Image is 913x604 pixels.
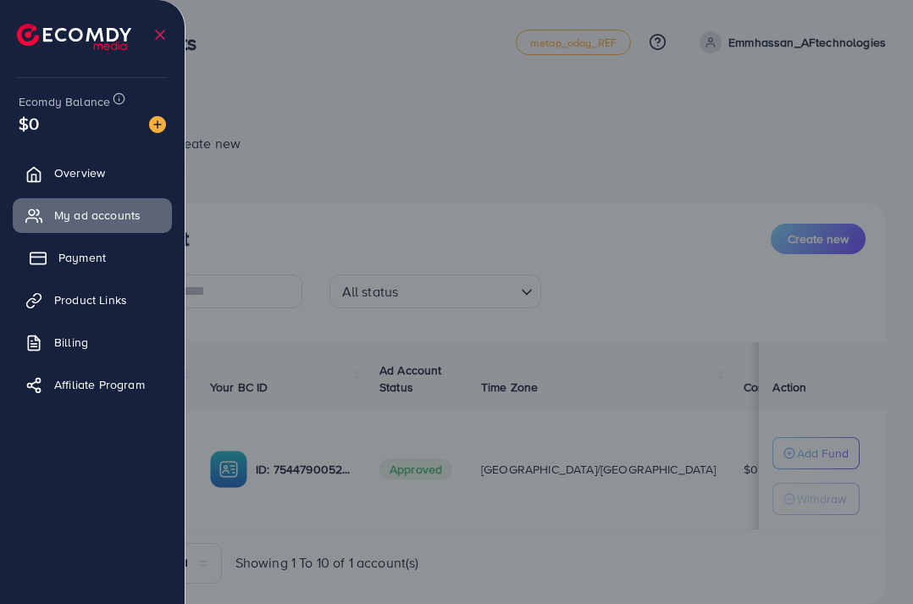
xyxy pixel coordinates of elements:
span: Payment [58,249,106,266]
span: Affiliate Program [54,376,145,393]
span: $0 [19,111,39,136]
a: Affiliate Program [13,368,172,402]
a: Overview [13,156,172,190]
span: My ad accounts [54,207,141,224]
iframe: Chat [841,528,900,591]
span: Product Links [54,291,127,308]
img: logo [17,24,131,50]
a: Billing [13,325,172,359]
img: image [149,116,166,133]
span: Billing [54,334,88,351]
span: Overview [54,164,105,181]
span: Ecomdy Balance [19,93,110,110]
a: My ad accounts [13,198,172,232]
a: Payment [13,241,172,274]
a: Product Links [13,283,172,317]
